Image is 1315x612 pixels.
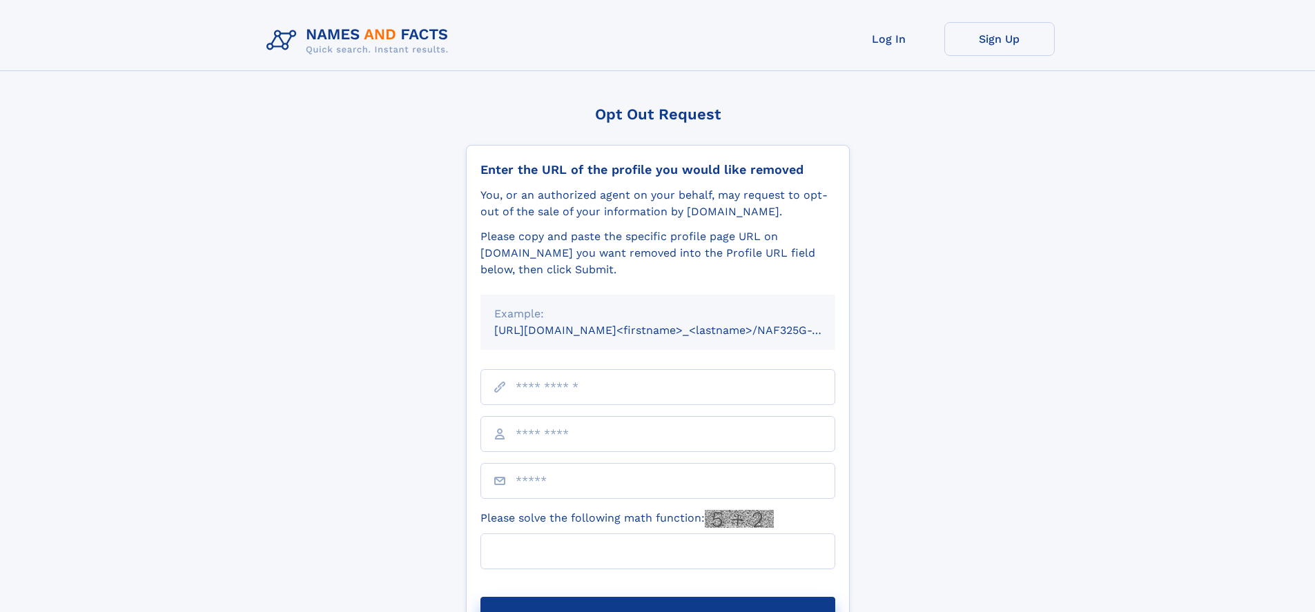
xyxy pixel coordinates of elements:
[944,22,1055,56] a: Sign Up
[494,306,821,322] div: Example:
[261,22,460,59] img: Logo Names and Facts
[834,22,944,56] a: Log In
[480,228,835,278] div: Please copy and paste the specific profile page URL on [DOMAIN_NAME] you want removed into the Pr...
[480,510,774,528] label: Please solve the following math function:
[480,187,835,220] div: You, or an authorized agent on your behalf, may request to opt-out of the sale of your informatio...
[466,106,850,123] div: Opt Out Request
[480,162,835,177] div: Enter the URL of the profile you would like removed
[494,324,861,337] small: [URL][DOMAIN_NAME]<firstname>_<lastname>/NAF325G-xxxxxxxx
